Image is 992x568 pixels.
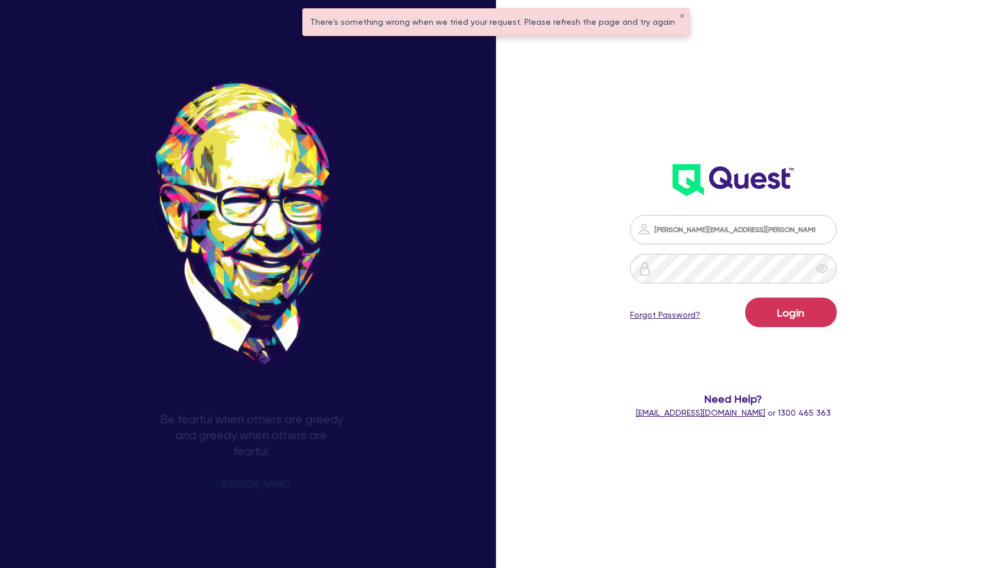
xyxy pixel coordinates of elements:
span: Need Help? [603,391,864,407]
div: There's something wrong when we tried your request. Please refresh the page and try again [303,9,689,35]
button: Login [745,298,837,327]
span: eye [816,263,828,275]
input: Email address [630,215,837,244]
img: icon-password [637,222,651,236]
a: Forgot Password? [630,309,700,321]
button: ✕ [680,14,684,19]
a: [EMAIL_ADDRESS][DOMAIN_NAME] [636,408,765,417]
span: - [PERSON_NAME] [214,480,288,489]
img: icon-password [638,262,652,276]
img: wH2k97JdezQIQAAAABJRU5ErkJggg== [673,164,794,196]
span: or 1300 465 363 [636,408,831,417]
